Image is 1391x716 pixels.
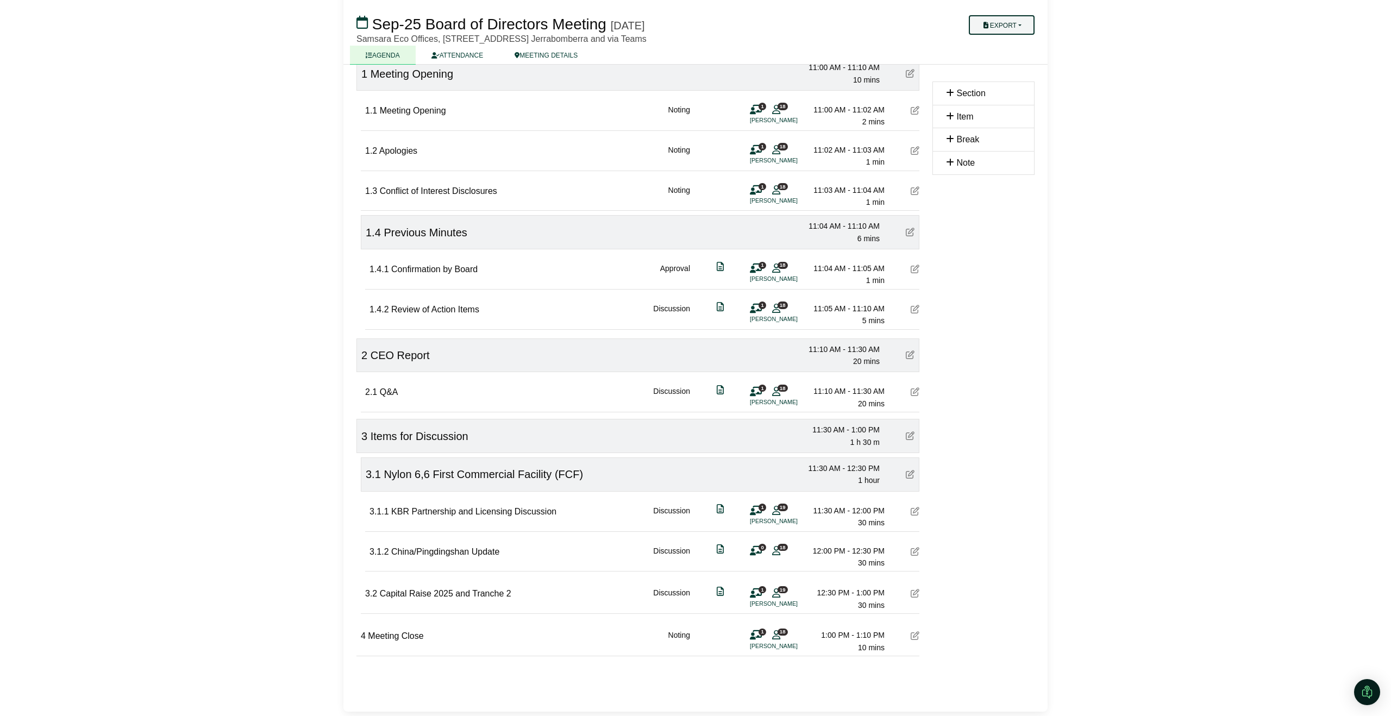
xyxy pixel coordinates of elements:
div: Discussion [653,303,690,327]
li: [PERSON_NAME] [750,398,831,407]
span: 1.3 [365,186,377,196]
span: 1 [759,143,766,150]
div: Open Intercom Messenger [1354,679,1380,705]
span: 1 hour [858,476,880,485]
span: Q&A [380,387,398,397]
div: 11:10 AM - 11:30 AM [809,385,885,397]
span: Review of Action Items [391,305,479,314]
span: 1.2 [365,146,377,155]
span: 20 mins [853,357,880,366]
span: 19 [778,504,788,511]
li: [PERSON_NAME] [750,116,831,125]
span: 2.1 [365,387,377,397]
span: 3.1 [366,468,381,480]
span: Apologies [379,146,417,155]
div: Discussion [653,385,690,410]
span: Break [956,135,979,144]
div: 11:30 AM - 12:30 PM [804,462,880,474]
span: 1.1 [365,106,377,115]
span: 6 mins [857,234,880,243]
span: 4 [361,631,366,640]
span: 3.2 [365,589,377,598]
li: [PERSON_NAME] [750,196,831,205]
div: Noting [668,104,690,128]
span: Conflict of Interest Disclosures [380,186,497,196]
span: 2 [361,349,367,361]
div: Discussion [653,505,690,529]
button: Export [969,15,1035,35]
span: Note [956,158,975,167]
span: Samsara Eco Offices, [STREET_ADDRESS] Jerrabomberra and via Teams [356,34,647,43]
span: 18 [778,544,788,551]
span: 3.1.1 [369,507,389,516]
li: [PERSON_NAME] [750,156,831,165]
span: 20 mins [858,399,885,408]
div: 12:30 PM - 1:00 PM [809,587,885,599]
span: China/Pingdingshan Update [391,547,499,556]
span: 1.4.1 [369,265,389,274]
div: Noting [668,629,690,654]
div: 11:04 AM - 11:05 AM [809,262,885,274]
span: KBR Partnership and Licensing Discussion [391,507,556,516]
div: [DATE] [611,19,645,32]
div: 11:02 AM - 11:03 AM [809,144,885,156]
div: 11:30 AM - 12:00 PM [809,505,885,517]
span: Item [956,112,973,121]
span: Items for Discussion [371,430,468,442]
span: 3.1.2 [369,547,389,556]
span: 1.4.2 [369,305,389,314]
div: 11:10 AM - 11:30 AM [804,343,880,355]
span: Section [956,89,985,98]
span: 1 [759,103,766,110]
span: Previous Minutes [384,227,467,238]
span: 1 [759,262,766,269]
span: 18 [778,262,788,269]
div: 11:30 AM - 1:00 PM [804,424,880,436]
span: 1 min [866,158,885,166]
span: 30 mins [858,601,885,610]
span: 30 mins [858,558,885,567]
span: Capital Raise 2025 and Tranche 2 [380,589,511,598]
span: Confirmation by Board [391,265,478,274]
div: 11:00 AM - 11:10 AM [804,61,880,73]
span: 18 [778,143,788,150]
span: 1 min [866,198,885,206]
li: [PERSON_NAME] [750,315,831,324]
a: MEETING DETAILS [499,46,593,65]
a: AGENDA [350,46,416,65]
span: 1 [759,586,766,593]
span: 18 [778,183,788,190]
div: 11:00 AM - 11:02 AM [809,104,885,116]
span: 30 mins [858,518,885,527]
div: Noting [668,144,690,168]
div: Discussion [653,545,690,569]
span: 0 [759,544,766,551]
span: 1.4 [366,227,381,238]
span: 18 [778,629,788,636]
div: 12:00 PM - 12:30 PM [809,545,885,557]
span: 1 h 30 m [850,438,880,447]
span: Nylon 6,6 First Commercial Facility (FCF) [384,468,583,480]
li: [PERSON_NAME] [750,599,831,608]
span: 18 [778,385,788,392]
span: 1 [759,385,766,392]
div: 11:05 AM - 11:10 AM [809,303,885,315]
span: 1 min [866,276,885,285]
span: CEO Report [371,349,430,361]
span: 19 [778,586,788,593]
span: Meeting Opening [380,106,446,115]
div: 11:03 AM - 11:04 AM [809,184,885,196]
span: Meeting Close [368,631,423,640]
li: [PERSON_NAME] [750,274,831,284]
span: 1 [361,68,367,80]
span: Sep-25 Board of Directors Meeting [372,16,606,33]
span: 18 [778,103,788,110]
div: Noting [668,184,690,209]
span: Meeting Opening [371,68,453,80]
div: Approval [660,262,690,287]
div: Discussion [653,587,690,611]
span: 1 [759,629,766,636]
li: [PERSON_NAME] [750,642,831,651]
div: 1:00 PM - 1:10 PM [809,629,885,641]
span: 3 [361,430,367,442]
